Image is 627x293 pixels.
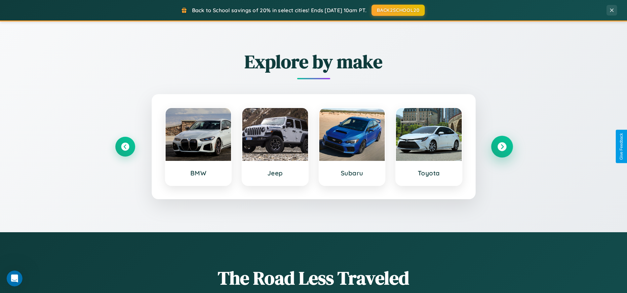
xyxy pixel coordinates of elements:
[172,169,225,177] h3: BMW
[7,271,22,286] iframe: Intercom live chat
[115,49,512,74] h2: Explore by make
[619,133,624,160] div: Give Feedback
[403,169,455,177] h3: Toyota
[115,265,512,291] h1: The Road Less Traveled
[192,7,367,14] span: Back to School savings of 20% in select cities! Ends [DATE] 10am PT.
[372,5,425,16] button: BACK2SCHOOL20
[249,169,301,177] h3: Jeep
[326,169,378,177] h3: Subaru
